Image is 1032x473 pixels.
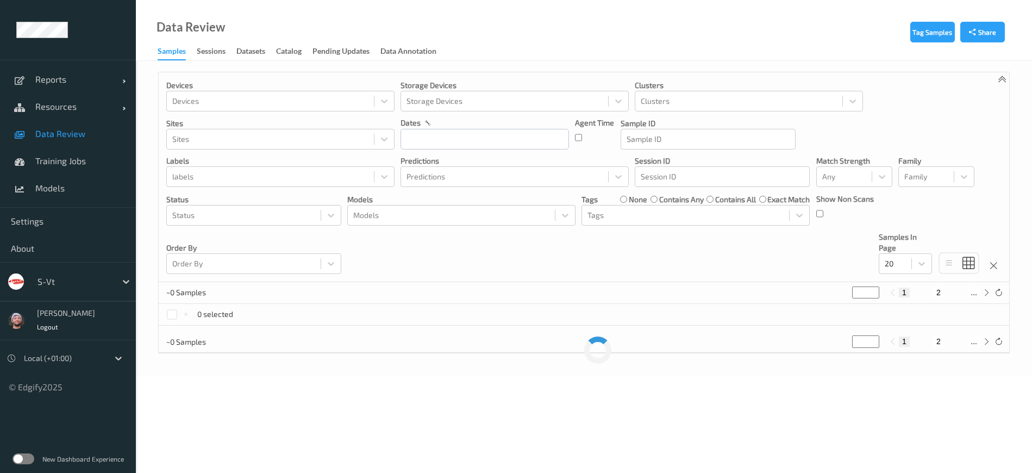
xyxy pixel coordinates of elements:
p: ~0 Samples [166,337,248,347]
a: Samples [158,44,197,60]
button: 1 [899,288,910,297]
p: Session ID [635,155,810,166]
div: Samples [158,46,186,60]
button: 2 [933,288,944,297]
p: Clusters [635,80,863,91]
a: Data Annotation [380,44,447,59]
button: Share [960,22,1005,42]
a: Datasets [236,44,276,59]
label: exact match [767,194,810,205]
p: Tags [581,194,598,205]
p: dates [401,117,421,128]
a: Pending Updates [312,44,380,59]
label: none [629,194,647,205]
p: Samples In Page [879,232,932,253]
p: Sample ID [621,118,796,129]
a: Sessions [197,44,236,59]
label: contains any [659,194,704,205]
button: ... [967,288,980,297]
div: Datasets [236,46,265,59]
p: Status [166,194,341,205]
div: Catalog [276,46,302,59]
p: Order By [166,242,341,253]
p: Sites [166,118,395,129]
div: Data Review [157,22,225,33]
button: 1 [899,337,910,346]
p: Models [347,194,576,205]
button: 2 [933,337,944,346]
p: Match Strength [816,155,892,166]
p: ~0 Samples [166,287,248,298]
p: 0 selected [197,309,233,320]
button: ... [967,337,980,346]
p: Family [898,155,974,166]
p: Storage Devices [401,80,629,91]
p: Agent Time [575,117,614,128]
p: Predictions [401,155,629,166]
div: Data Annotation [380,46,436,59]
p: labels [166,155,395,166]
p: Devices [166,80,395,91]
a: Catalog [276,44,312,59]
p: Show Non Scans [816,194,874,204]
div: Pending Updates [312,46,370,59]
button: Tag Samples [910,22,955,42]
label: contains all [715,194,756,205]
div: Sessions [197,46,226,59]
